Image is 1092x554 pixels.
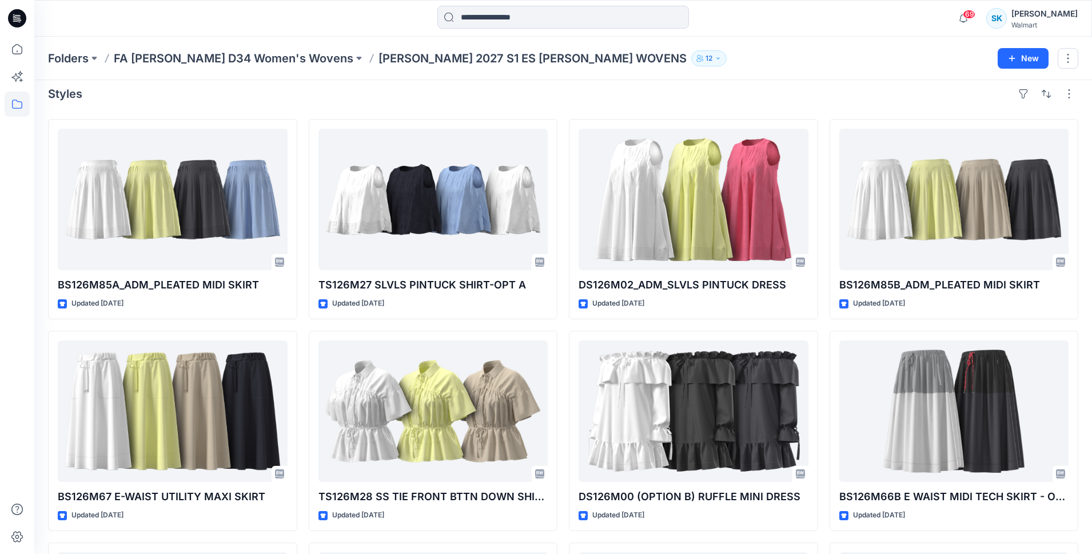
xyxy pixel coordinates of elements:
[71,509,123,521] p: Updated [DATE]
[114,50,353,66] a: FA [PERSON_NAME] D34 Women's Wovens
[963,10,975,19] span: 69
[318,277,548,293] p: TS126M27 SLVLS PINTUCK SHIRT-OPT A
[318,341,548,482] a: TS126M28 SS TIE FRONT BTTN DOWN SHIRT
[592,298,644,310] p: Updated [DATE]
[48,50,89,66] a: Folders
[1011,21,1078,29] div: Walmart
[579,277,808,293] p: DS126M02_ADM_SLVLS PINTUCK DRESS
[592,509,644,521] p: Updated [DATE]
[853,298,905,310] p: Updated [DATE]
[839,489,1069,505] p: BS126M66B E WAIST MIDI TECH SKIRT - OPT B
[579,129,808,270] a: DS126M02_ADM_SLVLS PINTUCK DRESS
[986,8,1007,29] div: SK
[332,509,384,521] p: Updated [DATE]
[579,341,808,482] a: DS126M00 (OPTION B) RUFFLE MINI DRESS
[58,341,288,482] a: BS126M67 E-WAIST UTILITY MAXI SKIRT
[318,129,548,270] a: TS126M27 SLVLS PINTUCK SHIRT-OPT A
[839,129,1069,270] a: BS126M85B_ADM_PLEATED MIDI SKIRT
[579,489,808,505] p: DS126M00 (OPTION B) RUFFLE MINI DRESS
[998,48,1049,69] button: New
[706,52,712,65] p: 12
[71,298,123,310] p: Updated [DATE]
[691,50,727,66] button: 12
[332,298,384,310] p: Updated [DATE]
[378,50,687,66] p: [PERSON_NAME] 2027 S1 ES [PERSON_NAME] WOVENS
[318,489,548,505] p: TS126M28 SS TIE FRONT BTTN DOWN SHIRT
[853,509,905,521] p: Updated [DATE]
[58,129,288,270] a: BS126M85A_ADM_PLEATED MIDI SKIRT
[1011,7,1078,21] div: [PERSON_NAME]
[58,489,288,505] p: BS126M67 E-WAIST UTILITY MAXI SKIRT
[839,277,1069,293] p: BS126M85B_ADM_PLEATED MIDI SKIRT
[839,341,1069,482] a: BS126M66B E WAIST MIDI TECH SKIRT - OPT B
[48,87,82,101] h4: Styles
[58,277,288,293] p: BS126M85A_ADM_PLEATED MIDI SKIRT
